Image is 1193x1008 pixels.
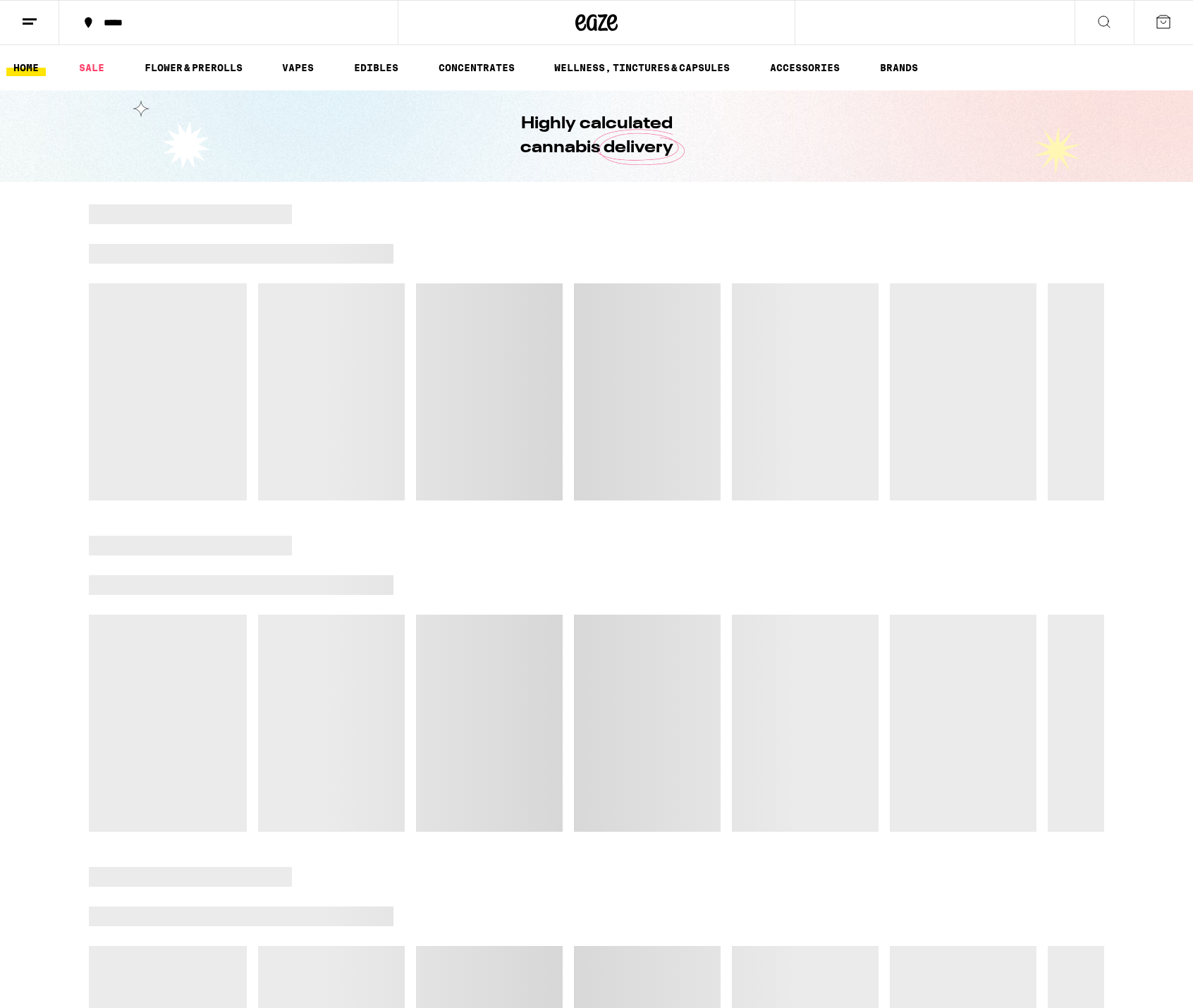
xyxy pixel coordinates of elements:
[275,59,321,76] a: VAPES
[347,59,405,76] a: EDIBLES
[873,59,925,76] a: BRANDS
[432,59,522,76] a: CONCENTRATES
[72,59,111,76] a: SALE
[547,59,737,76] a: WELLNESS, TINCTURES & CAPSULES
[137,59,250,76] a: FLOWER & PREROLLS
[480,112,713,160] h1: Highly calculated cannabis delivery
[6,59,46,76] a: HOME
[763,59,847,76] a: ACCESSORIES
